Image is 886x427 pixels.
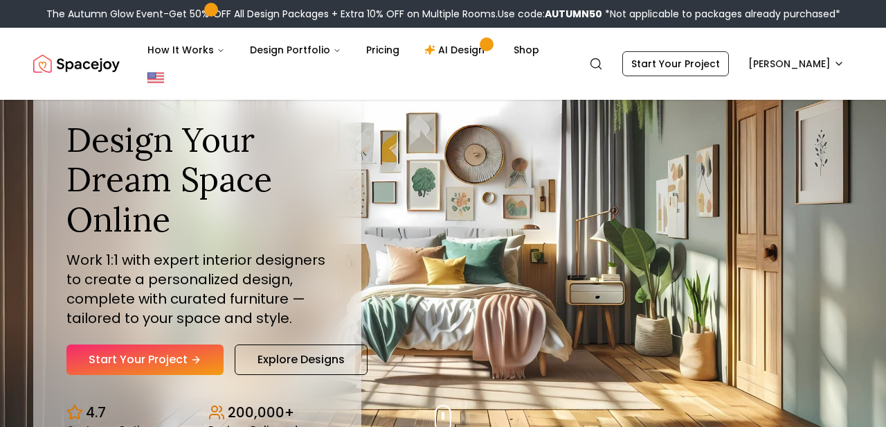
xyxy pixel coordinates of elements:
span: *Not applicable to packages already purchased* [602,7,840,21]
p: Work 1:1 with expert interior designers to create a personalized design, complete with curated fu... [66,250,328,328]
button: Design Portfolio [239,36,352,64]
a: Pricing [355,36,410,64]
a: Shop [503,36,550,64]
a: AI Design [413,36,500,64]
a: Spacejoy [33,50,120,78]
p: 4.7 [86,403,106,422]
img: Spacejoy Logo [33,50,120,78]
div: The Autumn Glow Event-Get 50% OFF All Design Packages + Extra 10% OFF on Multiple Rooms. [46,7,840,21]
nav: Global [33,28,853,100]
nav: Main [136,36,550,64]
img: United States [147,69,164,86]
a: Start Your Project [622,51,729,76]
span: Use code: [498,7,602,21]
button: How It Works [136,36,236,64]
p: 200,000+ [228,403,294,422]
b: AUTUMN50 [545,7,602,21]
a: Start Your Project [66,345,224,375]
button: [PERSON_NAME] [740,51,853,76]
a: Explore Designs [235,345,368,375]
h1: Design Your Dream Space Online [66,120,328,240]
